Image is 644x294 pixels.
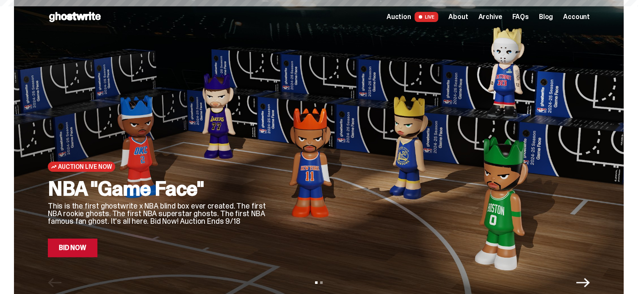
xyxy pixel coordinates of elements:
[48,179,268,199] h2: NBA "Game Face"
[539,14,553,20] a: Blog
[563,14,590,20] a: Account
[448,14,468,20] a: About
[48,202,268,225] p: This is the first ghostwrite x NBA blind box ever created. The first NBA rookie ghosts. The first...
[576,276,590,289] button: Next
[415,12,439,22] span: LIVE
[512,14,528,20] a: FAQs
[48,239,97,257] a: Bid Now
[387,12,438,22] a: Auction LIVE
[478,14,502,20] a: Archive
[387,14,411,20] span: Auction
[315,281,318,284] button: View slide 1
[58,163,112,170] span: Auction Live Now
[320,281,323,284] button: View slide 2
